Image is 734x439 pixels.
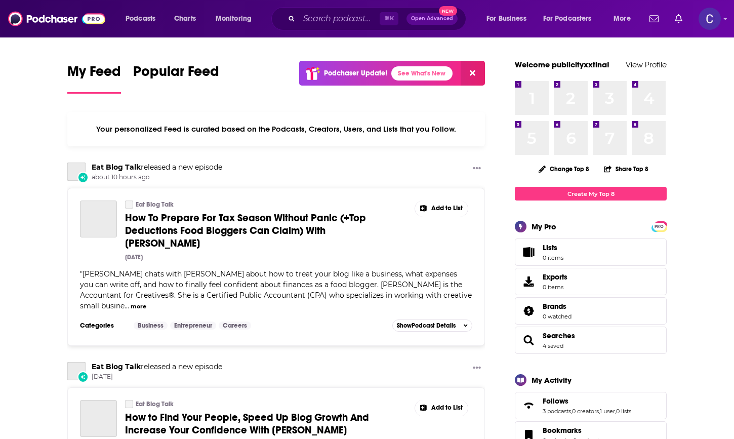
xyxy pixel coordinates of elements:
[518,398,539,413] a: Follows
[518,245,539,259] span: Lists
[653,223,665,230] span: PRO
[133,63,219,86] span: Popular Feed
[518,333,539,347] a: Searches
[515,187,667,201] a: Create My Top 8
[543,243,557,252] span: Lists
[92,373,222,381] span: [DATE]
[415,400,468,416] button: Show More Button
[515,268,667,295] a: Exports
[543,426,602,435] a: Bookmarks
[515,238,667,266] a: Lists
[543,396,568,406] span: Follows
[543,313,572,320] a: 0 watched
[543,254,563,261] span: 0 items
[125,201,133,209] a: Eat Blog Talk
[431,404,463,412] span: Add to List
[324,69,387,77] p: Podchaser Update!
[80,269,472,310] span: [PERSON_NAME] chats with [PERSON_NAME] about how to treat your blog like a business, what expense...
[518,274,539,289] span: Exports
[543,396,631,406] a: Follows
[543,272,567,282] span: Exports
[67,63,121,94] a: My Feed
[125,212,366,250] span: How To Prepare For Tax Season Without Panic (+Top Deductions Food Bloggers Can Claim) With [PERSO...
[616,408,631,415] a: 0 lists
[80,400,117,437] a: How to Find Your People, Speed Up Blog Growth And Increase Your Confidence With Enza Whiting
[515,297,667,325] span: Brands
[209,11,265,27] button: open menu
[645,10,663,27] a: Show notifications dropdown
[174,12,196,26] span: Charts
[411,16,453,21] span: Open Advanced
[532,222,556,231] div: My Pro
[118,11,169,27] button: open menu
[92,163,222,172] h3: released a new episode
[699,8,721,30] span: Logged in as publicityxxtina
[543,302,572,311] a: Brands
[92,362,141,371] a: Eat Blog Talk
[299,11,380,27] input: Search podcasts, credits, & more...
[543,284,567,291] span: 0 items
[219,322,251,330] a: Careers
[537,11,606,27] button: open menu
[671,10,686,27] a: Show notifications dropdown
[653,222,665,230] a: PRO
[543,408,571,415] a: 3 podcasts
[518,304,539,318] a: Brands
[8,9,105,28] img: Podchaser - Follow, Share and Rate Podcasts
[626,60,667,69] a: View Profile
[486,12,526,26] span: For Business
[125,411,371,436] a: How to Find Your People, Speed Up Blog Growth And Increase Your Confidence With [PERSON_NAME]
[469,362,485,375] button: Show More Button
[125,400,133,408] a: Eat Blog Talk
[572,408,599,415] a: 0 creators
[532,375,572,385] div: My Activity
[125,411,369,436] span: How to Find Your People, Speed Up Blog Growth And Increase Your Confidence With [PERSON_NAME]
[77,172,89,183] div: New Episode
[92,362,222,372] h3: released a new episode
[543,342,563,349] a: 4 saved
[170,322,216,330] a: Entrepreneur
[543,12,592,26] span: For Podcasters
[80,201,117,237] a: How To Prepare For Tax Season Without Panic (+Top Deductions Food Bloggers Can Claim) With Amy No...
[125,301,129,310] span: ...
[543,302,566,311] span: Brands
[67,163,86,181] a: Eat Blog Talk
[543,426,582,435] span: Bookmarks
[131,302,146,311] button: more
[515,327,667,354] span: Searches
[136,201,174,209] a: Eat Blog Talk
[92,163,141,172] a: Eat Blog Talk
[134,322,168,330] a: Business
[699,8,721,30] button: Show profile menu
[80,322,126,330] h3: Categories
[469,163,485,175] button: Show More Button
[380,12,398,25] span: ⌘ K
[415,201,468,217] button: Show More Button
[439,6,457,16] span: New
[699,8,721,30] img: User Profile
[603,159,649,179] button: Share Top 8
[125,212,371,250] a: How To Prepare For Tax Season Without Panic (+Top Deductions Food Bloggers Can Claim) With [PERSO...
[600,408,615,415] a: 1 user
[392,320,472,332] button: ShowPodcast Details
[406,13,458,25] button: Open AdvancedNew
[431,205,463,212] span: Add to List
[67,63,121,86] span: My Feed
[92,173,222,182] span: about 10 hours ago
[125,254,143,261] div: [DATE]
[533,163,595,175] button: Change Top 8
[614,12,631,26] span: More
[571,408,572,415] span: ,
[391,66,453,81] a: See What's New
[80,269,472,310] span: "
[168,11,202,27] a: Charts
[67,112,485,146] div: Your personalized Feed is curated based on the Podcasts, Creators, Users, and Lists that you Follow.
[397,322,456,329] span: Show Podcast Details
[599,408,600,415] span: ,
[515,392,667,419] span: Follows
[615,408,616,415] span: ,
[77,371,89,382] div: New Episode
[543,331,575,340] a: Searches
